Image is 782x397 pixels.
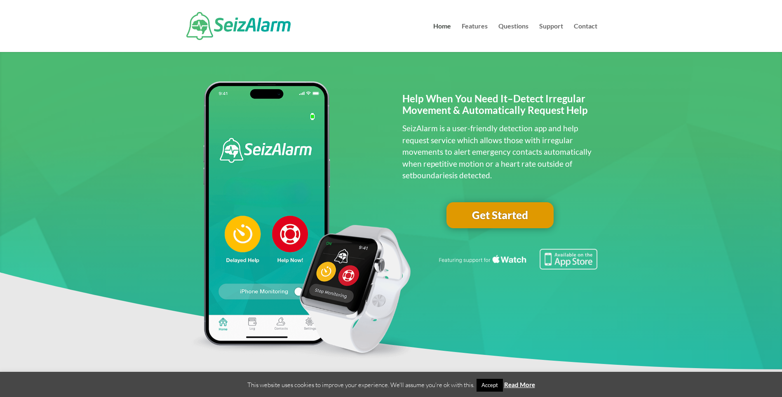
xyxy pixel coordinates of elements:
[498,23,528,52] a: Questions
[446,202,554,229] a: Get Started
[185,81,417,361] img: seizalarm-apple-devices
[504,381,535,388] a: Read More
[574,23,597,52] a: Contact
[433,23,451,52] a: Home
[413,170,452,180] span: boundaries
[402,123,597,182] p: SeizAlarm is a user-friendly detection app and help request service which allows those with irreg...
[462,23,488,52] a: Features
[437,262,597,271] a: Featuring seizure detection support for the Apple Watch
[186,12,291,40] img: SeizAlarm
[402,93,597,121] h2: Help When You Need It–Detect Irregular Movement & Automatically Request Help
[477,379,503,392] a: Accept
[247,381,535,389] span: This website uses cookies to improve your experience. We'll assume you're ok with this.
[539,23,563,52] a: Support
[437,249,597,269] img: Seizure detection available in the Apple App Store.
